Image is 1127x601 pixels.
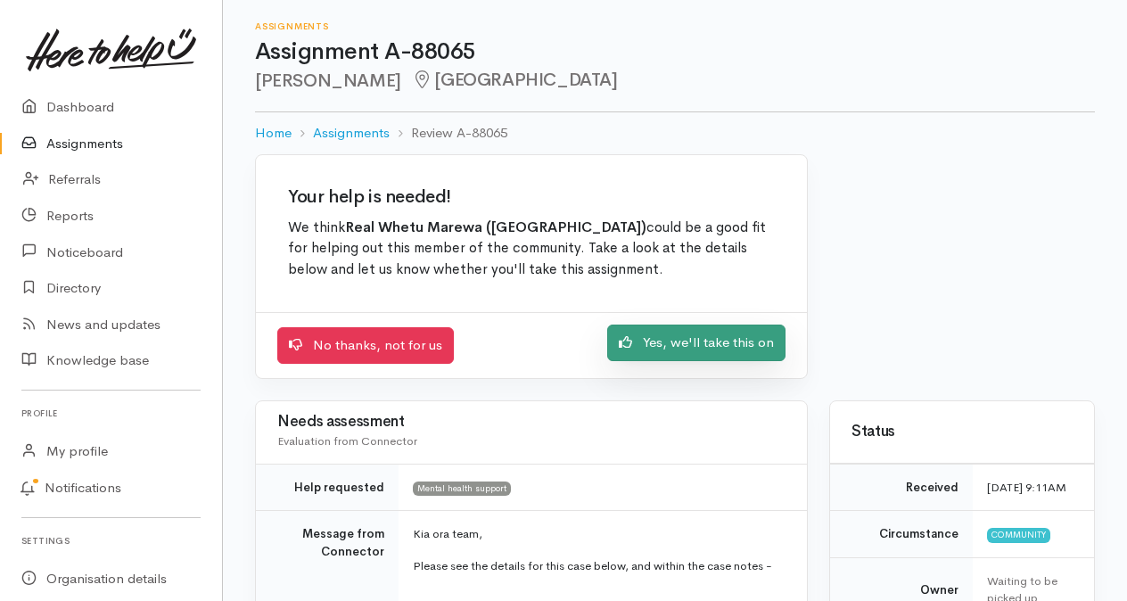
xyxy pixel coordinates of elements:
time: [DATE] 9:11AM [987,480,1066,495]
a: Home [255,123,292,144]
a: Yes, we'll take this on [607,325,786,361]
h3: Needs assessment [277,414,786,431]
span: Evaluation from Connector [277,433,417,449]
p: We think could be a good fit for helping out this member of the community. Take a look at the det... [288,218,775,281]
h6: Settings [21,529,201,553]
h2: [PERSON_NAME] [255,70,1095,91]
h1: Assignment A-88065 [255,39,1095,65]
nav: breadcrumb [255,112,1095,154]
h2: Your help is needed! [288,187,775,207]
span: [GEOGRAPHIC_DATA] [412,69,618,91]
span: Mental health support [413,482,511,496]
a: Assignments [313,123,390,144]
li: Review A-88065 [390,123,507,144]
b: Real Whetu Marewa ([GEOGRAPHIC_DATA]) [345,218,646,236]
p: Please see the details for this case below, and within the case notes - [413,557,786,575]
h6: Profile [21,401,201,425]
td: Help requested [256,464,399,511]
td: Circumstance [830,511,973,558]
h6: Assignments [255,21,1095,31]
a: No thanks, not for us [277,327,454,364]
p: Kia ora team, [413,525,786,543]
td: Received [830,464,973,511]
span: Community [987,528,1050,542]
h3: Status [851,424,1073,440]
